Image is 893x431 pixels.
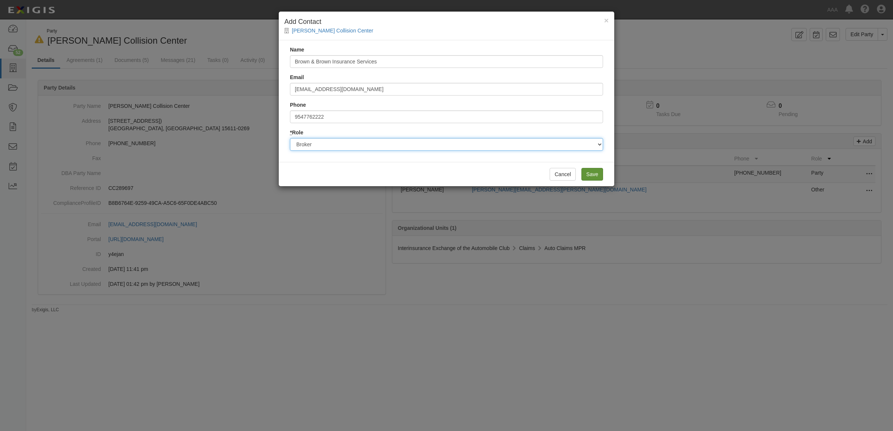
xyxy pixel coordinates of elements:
[581,168,603,181] input: Save
[290,101,306,109] label: Phone
[284,17,609,27] h4: Add Contact
[290,74,304,81] label: Email
[290,129,303,136] label: Role
[290,129,292,135] abbr: required
[604,16,609,24] button: Close
[604,16,609,25] span: ×
[292,28,373,34] a: [PERSON_NAME] Collision Center
[290,46,304,53] label: Name
[550,168,576,181] button: Cancel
